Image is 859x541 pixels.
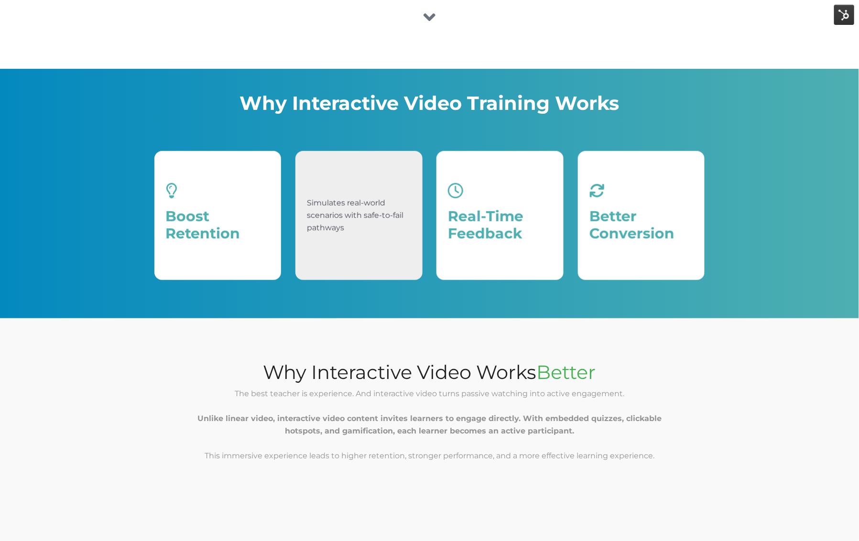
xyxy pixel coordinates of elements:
[197,414,662,435] strong: Unlike linear video, interactive video content invites learners to engage directly. With embedded...
[589,207,674,242] span: Better Conversion
[240,91,620,115] span: Why Interactive Video Training Works
[307,197,411,234] div: Simulates real-world scenarios with safe-to-fail pathways
[197,389,662,460] span: The best teacher is experience. And interactive video turns passive watching into active engageme...
[263,360,537,384] span: Why Interactive Video Works
[537,360,596,384] span: Better
[834,5,854,25] img: HubSpot Tools Menu Toggle
[448,207,523,242] span: Real-Time Feedback
[166,207,240,242] span: Boost Retention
